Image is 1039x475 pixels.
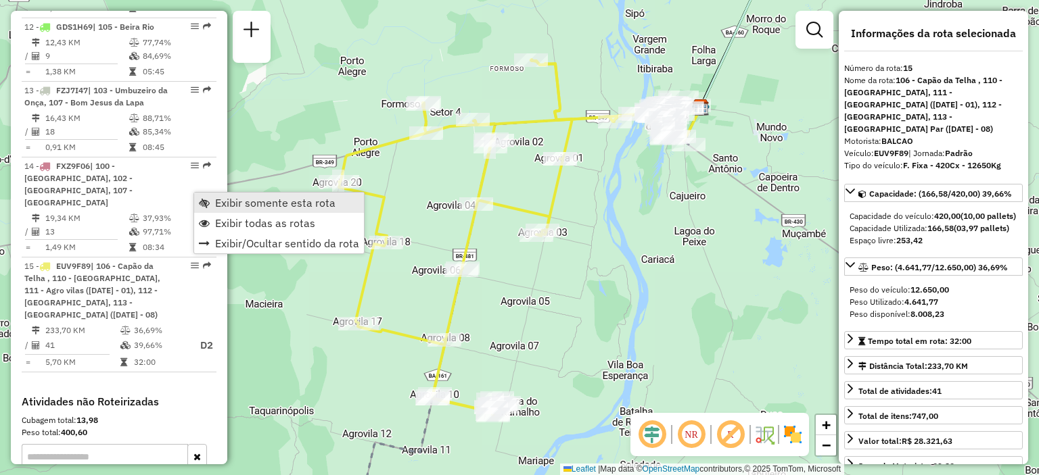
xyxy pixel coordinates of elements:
[850,234,1017,247] div: Espaço livre:
[215,218,315,228] span: Exibir todas as rotas
[120,358,127,366] i: Tempo total em rota
[692,99,710,116] img: CDD Lapa
[844,431,1023,449] a: Valor total:R$ 28.321,63
[76,415,98,425] strong: 13,98
[45,49,129,63] td: 9
[24,225,31,239] td: /
[45,355,120,369] td: 5,70 KM
[142,141,210,154] td: 08:45
[45,65,129,78] td: 1,38 KM
[902,436,952,446] strong: R$ 28.321,63
[844,62,1023,74] div: Número da rota:
[844,205,1023,252] div: Capacidade: (166,58/420,00) 39,66%
[816,415,836,435] a: Zoom in
[133,355,187,369] td: 32:00
[24,141,31,154] td: =
[129,52,139,60] i: % de utilização da cubagem
[850,222,1017,234] div: Capacidade Utilizada:
[194,213,364,233] li: Exibir todas as rotas
[869,189,1012,199] span: Capacidade: (166,58/420,00) 39,66%
[56,22,93,32] span: GDS1H69
[844,147,1023,159] div: Veículo:
[203,161,211,170] em: Rota exportada
[844,278,1023,326] div: Peso: (4.641,77/12.650,00) 36,69%
[142,36,210,49] td: 77,74%
[844,406,1023,424] a: Total de itens:747,00
[881,136,913,146] strong: BALCAO
[120,326,131,334] i: % de utilização do peso
[203,261,211,270] em: Rota exportada
[932,386,942,396] strong: 41
[850,308,1017,320] div: Peso disponível:
[822,436,831,453] span: −
[129,228,139,236] i: % de utilização da cubagem
[129,243,136,251] i: Tempo total em rota
[24,355,31,369] td: =
[45,241,129,254] td: 1,49 KM
[563,464,596,474] a: Leaflet
[45,211,129,225] td: 19,34 KM
[850,284,949,295] span: Peso do veículo:
[844,74,1023,135] div: Nome da rota:
[142,241,210,254] td: 08:34
[844,75,1002,134] strong: 106 - Capão da Telha , 110 - [GEOGRAPHIC_DATA], 111 - [GEOGRAPHIC_DATA] ([DATE] - 01), 112 - [GEO...
[56,161,90,171] span: FXZ9F06
[24,85,168,107] span: | 103 - Umbuzeiro da Onça, 107 - Bom Jesus da Lapa
[850,296,1017,308] div: Peso Utilizado:
[24,161,133,207] span: | 100 - [GEOGRAPHIC_DATA], 102 - [GEOGRAPHIC_DATA], 107 - [GEOGRAPHIC_DATA]
[45,111,129,125] td: 16,43 KM
[32,52,40,60] i: Total de Atividades
[133,337,187,354] td: 39,66%
[850,210,1017,222] div: Capacidade do veículo:
[45,337,120,354] td: 41
[24,337,31,354] td: /
[203,22,211,30] em: Rota exportada
[120,341,131,349] i: % de utilização da cubagem
[215,197,336,208] span: Exibir somente esta rota
[844,331,1023,349] a: Tempo total em rota: 32:00
[961,211,1016,221] strong: (10,00 pallets)
[24,261,160,320] span: 15 -
[910,309,944,319] strong: 8.008,23
[903,160,1001,170] strong: F. Fixa - 420Cx - 12650Kg
[191,261,199,270] em: Opções
[754,424,775,445] img: Fluxo de ruas
[194,193,364,213] li: Exibir somente esta rota
[844,381,1023,399] a: Total de atividades:41
[24,49,31,63] td: /
[927,223,954,233] strong: 166,58
[636,418,668,451] span: Ocultar deslocamento
[560,464,844,475] div: Map data © contributors,© 2025 TomTom, Microsoft
[844,159,1023,172] div: Tipo do veículo:
[56,85,88,95] span: FZJ7I47
[934,211,961,221] strong: 420,00
[24,261,160,320] span: | 106 - Capão da Telha , 110 - [GEOGRAPHIC_DATA], 111 - Agro vilas ([DATE] - 01), 112 - [GEOGRAPH...
[822,416,831,433] span: +
[129,143,136,151] i: Tempo total em rota
[782,424,804,445] img: Exibir/Ocultar setores
[56,261,91,271] span: EUV9F89
[896,235,923,245] strong: 253,42
[598,464,600,474] span: |
[24,65,31,78] td: =
[858,360,968,372] div: Distância Total:
[194,233,364,253] li: Exibir/Ocultar sentido da rota
[24,125,31,139] td: /
[142,225,210,239] td: 97,71%
[203,86,211,94] em: Rota exportada
[868,336,971,346] span: Tempo total em rota: 32:00
[142,211,210,225] td: 37,93%
[61,427,87,437] strong: 400,60
[189,338,213,353] p: D2
[32,214,40,222] i: Distância Total
[22,426,216,439] div: Peso total:
[643,464,700,474] a: OpenStreetMap
[129,128,139,136] i: % de utilização da cubagem
[129,68,136,76] i: Tempo total em rota
[32,326,40,334] i: Distância Total
[858,435,952,447] div: Valor total:
[912,411,938,421] strong: 747,00
[142,65,210,78] td: 05:45
[32,228,40,236] i: Total de Atividades
[858,410,938,422] div: Total de itens:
